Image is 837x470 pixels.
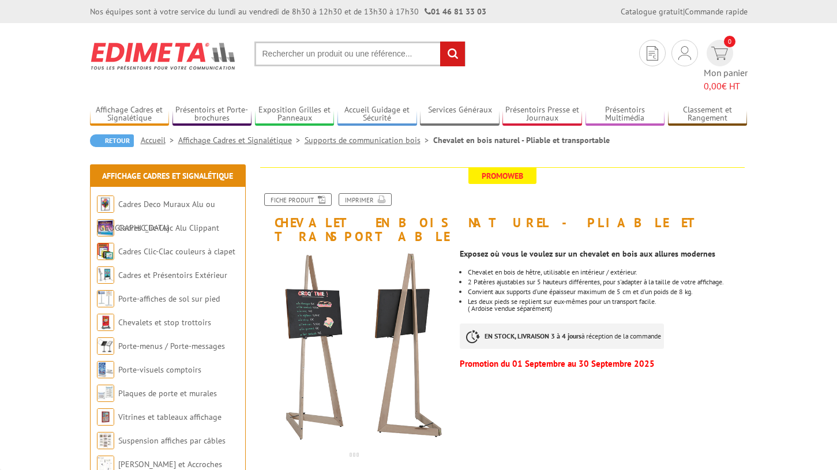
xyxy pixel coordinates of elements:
strong: Exposez où vous le voulez sur un chevalet en bois aux allures modernes [460,249,715,259]
strong: 01 46 81 33 03 [425,6,486,17]
a: Porte-visuels comptoirs [118,364,201,375]
li: Convient aux supports d'une épaisseur maximum de 5 cm et d'un poids de 8 kg. [468,288,747,295]
img: Cadres Deco Muraux Alu ou Bois [97,195,114,213]
p: ( Ardoise vendue séparément) [468,305,747,312]
p: Promotion du 01 Septembre au 30 Septembre 2025 [460,360,747,367]
p: à réception de la commande [460,324,664,349]
span: € HT [704,80,748,93]
a: Porte-menus / Porte-messages [118,341,225,351]
a: Cadres Deco Muraux Alu ou [GEOGRAPHIC_DATA] [97,199,215,233]
a: Cadres Clic-Clac couleurs à clapet [118,246,235,257]
a: Classement et Rangement [668,105,748,124]
a: Supports de communication bois [305,135,433,145]
strong: EN STOCK, LIVRAISON 3 à 4 jours [485,332,581,340]
input: Rechercher un produit ou une référence... [254,42,466,66]
a: Chevalets et stop trottoirs [118,317,211,328]
img: Cadres Clic-Clac couleurs à clapet [97,243,114,260]
a: Cadres et Présentoirs Extérieur [118,270,227,280]
span: Mon panier [704,66,748,93]
img: Suspension affiches par câbles [97,432,114,449]
img: Edimeta [90,35,237,77]
li: Chevalet en bois naturel - Pliable et transportable [433,134,610,146]
img: Chevalets et stop trottoirs [97,314,114,331]
img: 215499_chevalet_bois_naturel_pliable_tableau_transportable.jpg [257,249,452,443]
div: Nos équipes sont à votre service du lundi au vendredi de 8h30 à 12h30 et de 13h30 à 17h30 [90,6,486,17]
img: Plaques de porte et murales [97,385,114,402]
img: devis rapide [711,47,728,60]
a: Accueil [141,135,178,145]
span: 0,00 [704,80,722,92]
span: Promoweb [468,168,536,184]
img: Cadres et Présentoirs Extérieur [97,266,114,284]
div: | [621,6,748,17]
a: Plaques de porte et murales [118,388,217,398]
li: 2 Patères ajustables sur 5 hauteurs différentes, pour s'adapter à la taille de votre affichage. [468,279,747,285]
a: Retour [90,134,134,147]
a: Suspension affiches par câbles [118,435,226,446]
a: Présentoirs Multimédia [585,105,665,124]
a: Cadres Clic-Clac Alu Clippant [118,223,219,233]
img: Porte-affiches de sol sur pied [97,290,114,307]
span: 0 [724,36,735,47]
img: Vitrines et tableaux affichage [97,408,114,426]
a: Affichage Cadres et Signalétique [102,171,233,181]
a: Commande rapide [685,6,748,17]
a: Affichage Cadres et Signalétique [178,135,305,145]
a: devis rapide 0 Mon panier 0,00€ HT [704,40,748,93]
a: Fiche produit [264,193,332,206]
a: Exposition Grilles et Panneaux [255,105,335,124]
img: devis rapide [647,46,658,61]
a: Affichage Cadres et Signalétique [90,105,170,124]
li: Chevalet en bois de hêtre, utilisable en intérieur / extérieur. [468,269,747,276]
input: rechercher [440,42,465,66]
p: Les deux pieds se replient sur eux-mêmes pour un transport facile. [468,298,747,305]
a: Imprimer [339,193,392,206]
a: Accueil Guidage et Sécurité [337,105,417,124]
a: Services Généraux [420,105,500,124]
a: Vitrines et tableaux affichage [118,412,222,422]
img: Porte-visuels comptoirs [97,361,114,378]
a: Catalogue gratuit [621,6,683,17]
img: Porte-menus / Porte-messages [97,337,114,355]
a: Porte-affiches de sol sur pied [118,294,220,304]
a: Présentoirs et Porte-brochures [172,105,252,124]
a: Présentoirs Presse et Journaux [502,105,582,124]
img: devis rapide [678,46,691,60]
